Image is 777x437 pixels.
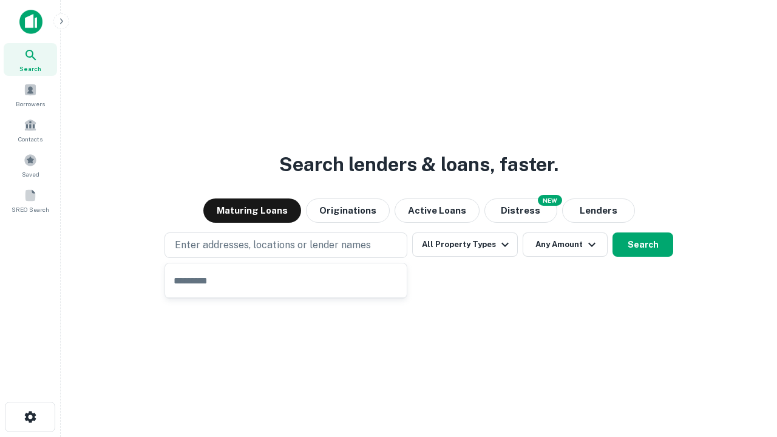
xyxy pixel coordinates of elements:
img: capitalize-icon.png [19,10,42,34]
div: NEW [538,195,562,206]
span: Contacts [18,134,42,144]
p: Enter addresses, locations or lender names [175,238,371,252]
a: Search [4,43,57,76]
button: Maturing Loans [203,198,301,223]
button: Search [612,232,673,257]
span: Saved [22,169,39,179]
iframe: Chat Widget [716,340,777,398]
button: Search distressed loans with lien and other non-mortgage details. [484,198,557,223]
a: SREO Search [4,184,57,217]
a: Saved [4,149,57,181]
h3: Search lenders & loans, faster. [279,150,558,179]
button: Originations [306,198,390,223]
button: Any Amount [523,232,608,257]
button: All Property Types [412,232,518,257]
span: Borrowers [16,99,45,109]
button: Active Loans [395,198,480,223]
span: SREO Search [12,205,49,214]
button: Enter addresses, locations or lender names [165,232,407,258]
a: Contacts [4,113,57,146]
button: Lenders [562,198,635,223]
a: Borrowers [4,78,57,111]
span: Search [19,64,41,73]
